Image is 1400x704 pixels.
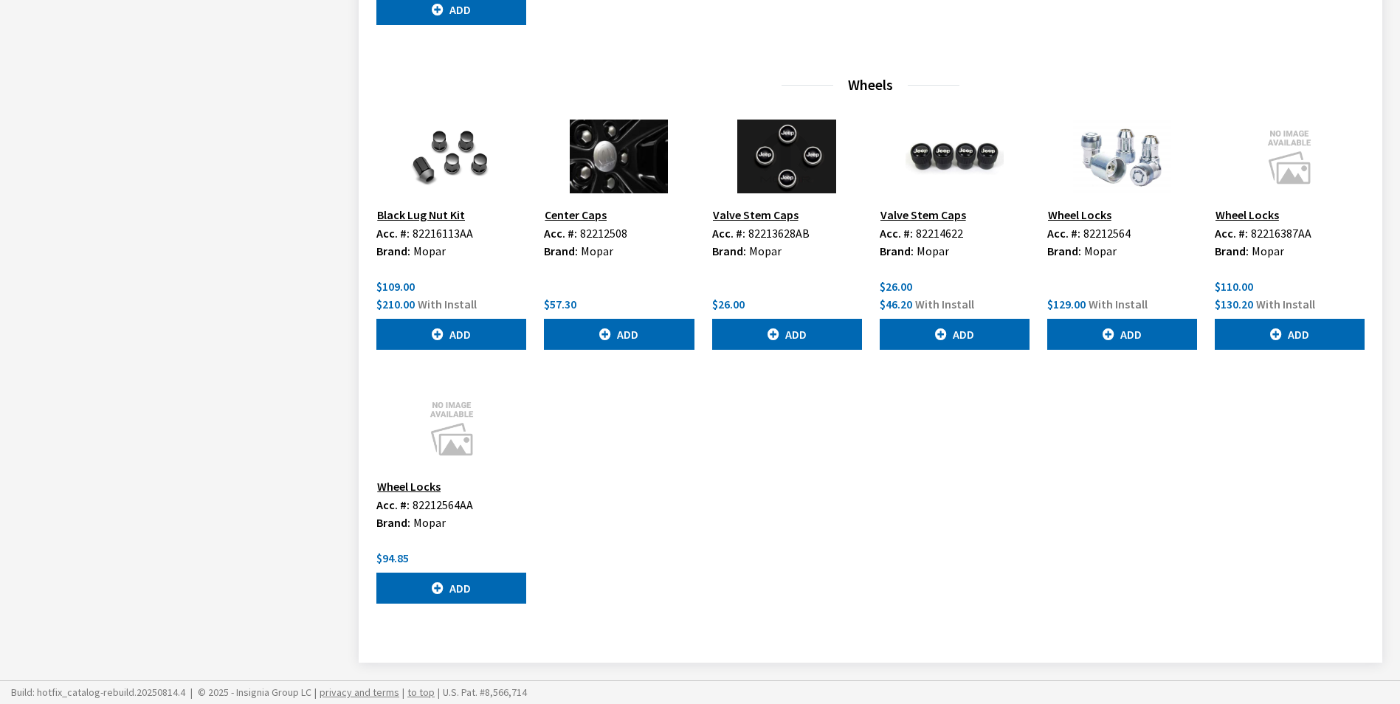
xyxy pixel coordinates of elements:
span: 82216113AA [413,226,473,241]
label: Brand: [376,242,410,260]
button: Wheel Locks [1047,205,1112,224]
span: Mopar [749,244,782,258]
label: Brand: [880,242,914,260]
span: $57.30 [544,297,576,311]
label: Brand: [376,514,410,531]
span: 82214622 [916,226,963,241]
span: $130.20 [1215,297,1253,311]
label: Brand: [1047,242,1081,260]
button: Center Caps [544,205,607,224]
button: Black Lug Nut Kit [376,205,466,224]
img: Image for Wheel Locks [1047,120,1197,193]
label: Acc. #: [544,224,577,242]
span: $26.00 [712,297,745,311]
span: $26.00 [880,279,912,294]
img: Image for Black Lug Nut Kit [376,120,526,193]
img: Image for Valve Stem Caps [712,120,862,193]
label: Brand: [712,242,746,260]
span: | [190,686,193,699]
button: Valve Stem Caps [712,205,799,224]
span: | [402,686,404,699]
span: Mopar [413,515,446,530]
span: 82212564AA [413,497,473,512]
a: privacy and terms [320,686,399,699]
span: | [438,686,440,699]
label: Acc. #: [880,224,913,242]
h3: Wheels [376,74,1365,96]
span: $129.00 [1047,297,1086,311]
button: Valve Stem Caps [880,205,967,224]
span: 82213628AB [748,226,810,241]
span: With Install [915,297,974,311]
span: 82216387AA [1251,226,1311,241]
span: 82212564 [1083,226,1131,241]
label: Acc. #: [712,224,745,242]
button: Wheel Locks [376,477,441,496]
label: Acc. #: [376,496,410,514]
span: Mopar [581,244,613,258]
button: Add [880,319,1030,350]
img: Image for Valve Stem Caps [880,120,1030,193]
img: Image for Wheel Locks [376,391,526,465]
span: $109.00 [376,279,415,294]
span: $210.00 [376,297,415,311]
span: $94.85 [376,551,409,565]
img: Image for Center Caps [544,120,694,193]
span: Mopar [1252,244,1284,258]
button: Add [1047,319,1197,350]
button: Add [376,319,526,350]
label: Acc. #: [376,224,410,242]
button: Add [1215,319,1365,350]
span: Build: hotfix_catalog-rebuild.20250814.4 [11,686,185,699]
span: Mopar [917,244,949,258]
span: 82212508 [580,226,627,241]
button: Add [712,319,862,350]
button: Add [544,319,694,350]
label: Brand: [544,242,578,260]
span: $110.00 [1215,279,1253,294]
a: to top [407,686,435,699]
span: With Install [1256,297,1315,311]
span: Mopar [413,244,446,258]
span: | [314,686,317,699]
button: Wheel Locks [1215,205,1280,224]
span: With Install [418,297,477,311]
label: Acc. #: [1047,224,1080,242]
label: Brand: [1215,242,1249,260]
img: Image for Wheel Locks [1215,120,1365,193]
span: $46.20 [880,297,912,311]
span: U.S. Pat. #8,566,714 [435,686,527,699]
span: © 2025 - Insignia Group LC [198,686,311,699]
button: Add [376,573,526,604]
label: Acc. #: [1215,224,1248,242]
span: With Install [1089,297,1148,311]
span: Mopar [1084,244,1117,258]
